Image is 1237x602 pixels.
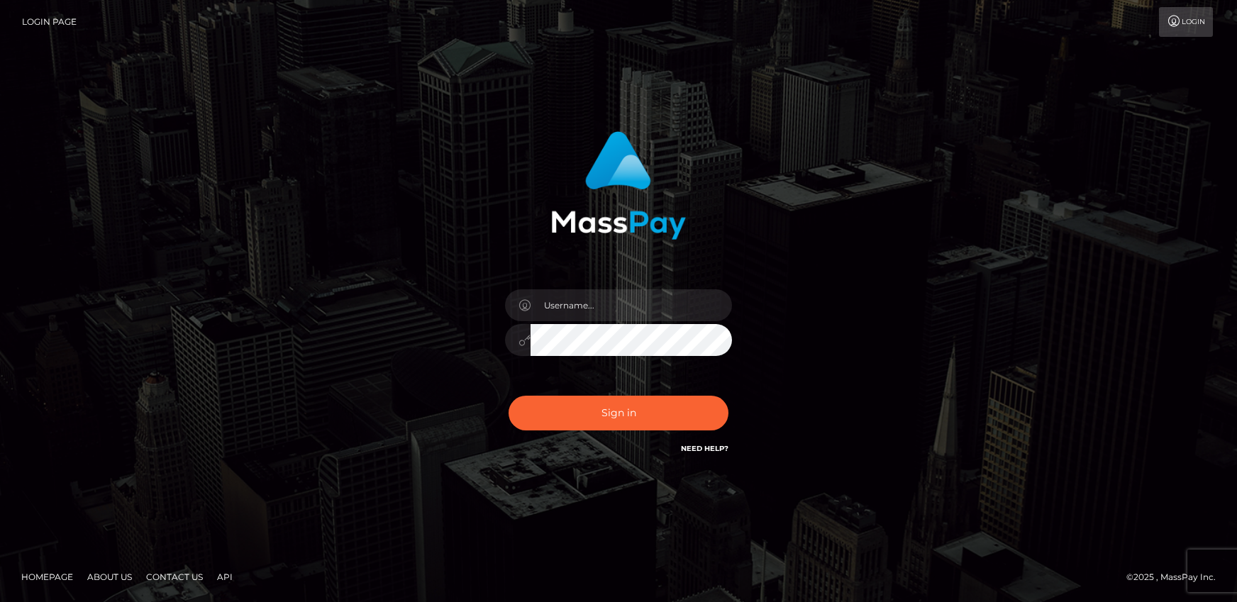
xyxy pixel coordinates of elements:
[1126,569,1226,585] div: © 2025 , MassPay Inc.
[509,396,728,430] button: Sign in
[22,7,77,37] a: Login Page
[531,289,732,321] input: Username...
[1159,7,1213,37] a: Login
[82,566,138,588] a: About Us
[140,566,209,588] a: Contact Us
[16,566,79,588] a: Homepage
[211,566,238,588] a: API
[551,131,686,240] img: MassPay Login
[681,444,728,453] a: Need Help?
